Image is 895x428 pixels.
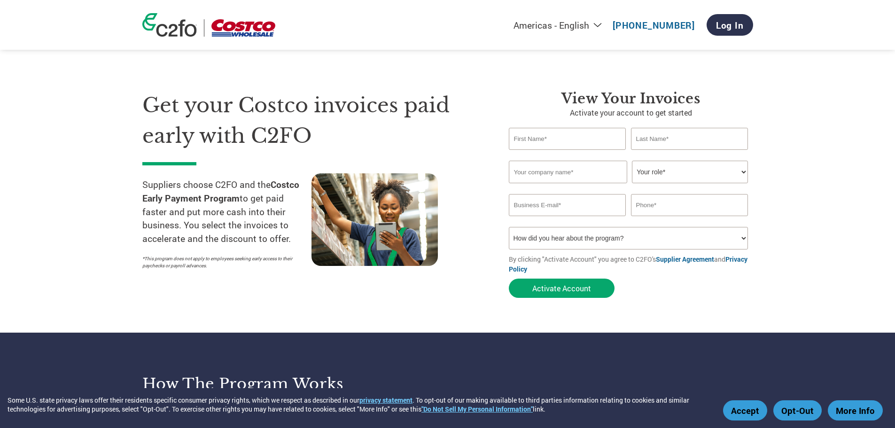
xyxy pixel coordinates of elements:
img: Costco [211,19,275,37]
input: Phone* [631,194,748,216]
div: Inavlid Phone Number [631,217,748,223]
div: Invalid first name or first name is too long [509,151,626,157]
a: privacy statement [359,396,412,405]
h3: How the program works [142,374,436,393]
input: First Name* [509,128,626,150]
button: More Info [828,400,883,420]
a: Log In [707,14,753,36]
h3: View Your Invoices [509,90,753,107]
p: By clicking "Activate Account" you agree to C2FO's and [509,254,753,274]
button: Activate Account [509,279,615,298]
div: Invalid company name or company name is too long [509,184,748,190]
h1: Get your Costco invoices paid early with C2FO [142,90,481,151]
a: Privacy Policy [509,255,747,273]
input: Last Name* [631,128,748,150]
select: Title/Role [632,161,748,183]
a: Supplier Agreement [656,255,714,264]
p: Activate your account to get started [509,107,753,118]
div: Invalid last name or last name is too long [631,151,748,157]
div: Inavlid Email Address [509,217,626,223]
button: Opt-Out [773,400,822,420]
a: "Do Not Sell My Personal Information" [421,405,533,413]
input: Invalid Email format [509,194,626,216]
div: Some U.S. state privacy laws offer their residents specific consumer privacy rights, which we res... [8,396,718,413]
a: [PHONE_NUMBER] [613,19,695,31]
p: *This program does not apply to employees seeking early access to their paychecks or payroll adva... [142,255,302,269]
button: Accept [723,400,767,420]
img: c2fo logo [142,13,197,37]
img: supply chain worker [311,173,438,266]
input: Your company name* [509,161,627,183]
strong: Costco Early Payment Program [142,179,299,204]
p: Suppliers choose C2FO and the to get paid faster and put more cash into their business. You selec... [142,178,311,246]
